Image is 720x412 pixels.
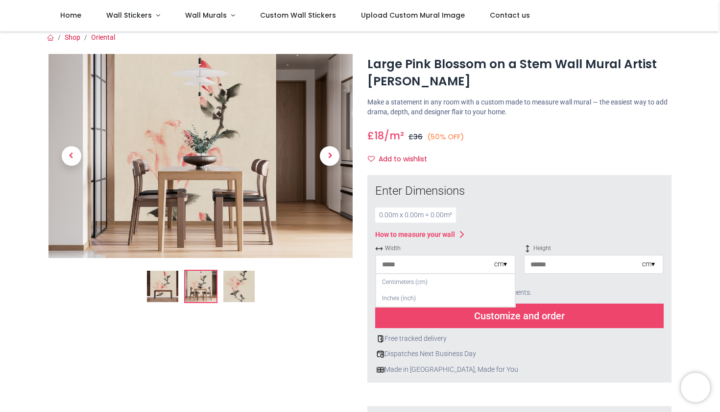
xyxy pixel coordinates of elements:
img: WS-68494-02 [48,54,353,258]
span: Wall Stickers [106,10,152,20]
div: cm ▾ [494,259,507,269]
img: Large Pink Blossom on a Stem Wall Mural Artist Katsushika Hokusai [147,271,178,302]
span: Custom Wall Stickers [260,10,336,20]
p: Make a statement in any room with a custom made to measure wall mural — the easiest way to add dr... [367,98,672,117]
div: Inches (inch) [376,290,515,307]
span: Height [524,244,664,253]
span: £ [367,129,384,143]
button: Add to wishlistAdd to wishlist [367,151,435,168]
div: Enter Dimensions [375,183,664,200]
span: Width [375,244,516,253]
div: Add 5-10cm of extra margin to your measurements. [375,282,664,304]
span: Next [320,146,339,166]
a: Oriental [91,33,115,41]
div: How to measure your wall [375,230,455,240]
a: Next [307,85,353,228]
img: uk [377,366,384,374]
div: 0.00 m x 0.00 m = 0.00 m² [375,207,456,223]
iframe: Brevo live chat [681,373,710,402]
span: /m² [384,129,404,143]
span: 18 [374,129,384,143]
a: Previous [48,85,94,228]
i: Add to wishlist [368,155,375,162]
div: cm ▾ [642,259,655,269]
img: WS-68494-02 [185,271,216,302]
h1: Large Pink Blossom on a Stem Wall Mural Artist [PERSON_NAME] [367,56,672,90]
div: Dispatches Next Business Day [375,349,664,359]
div: Made in [GEOGRAPHIC_DATA], Made for You [375,365,664,375]
small: (50% OFF) [427,132,464,142]
div: Customize and order [375,304,664,328]
span: Wall Murals [185,10,227,20]
span: Upload Custom Mural Image [361,10,465,20]
span: Contact us [490,10,530,20]
a: Shop [65,33,80,41]
span: 36 [413,132,423,142]
span: £ [408,132,423,142]
span: Previous [62,146,81,166]
span: Home [60,10,81,20]
div: Centimeters (cm) [376,274,515,290]
img: WS-68494-03 [223,271,255,302]
div: Free tracked delivery [375,334,664,344]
